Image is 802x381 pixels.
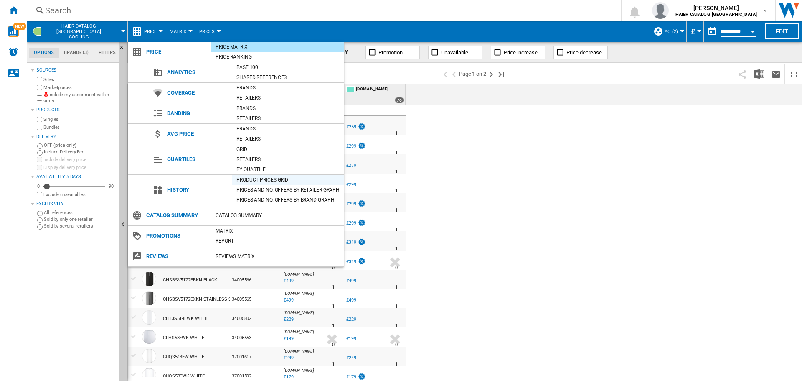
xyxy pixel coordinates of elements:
[232,145,344,153] div: Grid
[163,66,232,78] span: Analytics
[163,128,232,140] span: Avg price
[211,227,344,235] div: Matrix
[232,135,344,143] div: Retailers
[142,251,211,262] span: Reviews
[232,176,344,184] div: Product prices grid
[211,43,344,51] div: Price Matrix
[163,107,232,119] span: Banding
[142,46,211,58] span: Price
[232,104,344,113] div: Brands
[163,87,232,99] span: Coverage
[232,73,344,82] div: Shared references
[232,94,344,102] div: Retailers
[211,53,344,61] div: Price Ranking
[232,63,344,72] div: Base 100
[232,125,344,133] div: Brands
[232,155,344,164] div: Retailers
[232,186,344,194] div: Prices and No. offers by retailer graph
[232,84,344,92] div: Brands
[211,237,344,245] div: Report
[211,252,344,261] div: REVIEWS Matrix
[232,165,344,174] div: By quartile
[163,153,232,165] span: Quartiles
[142,210,211,221] span: Catalog Summary
[232,196,344,204] div: Prices and No. offers by brand graph
[163,184,232,196] span: History
[211,211,344,220] div: Catalog Summary
[232,114,344,123] div: Retailers
[142,230,211,242] span: Promotions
